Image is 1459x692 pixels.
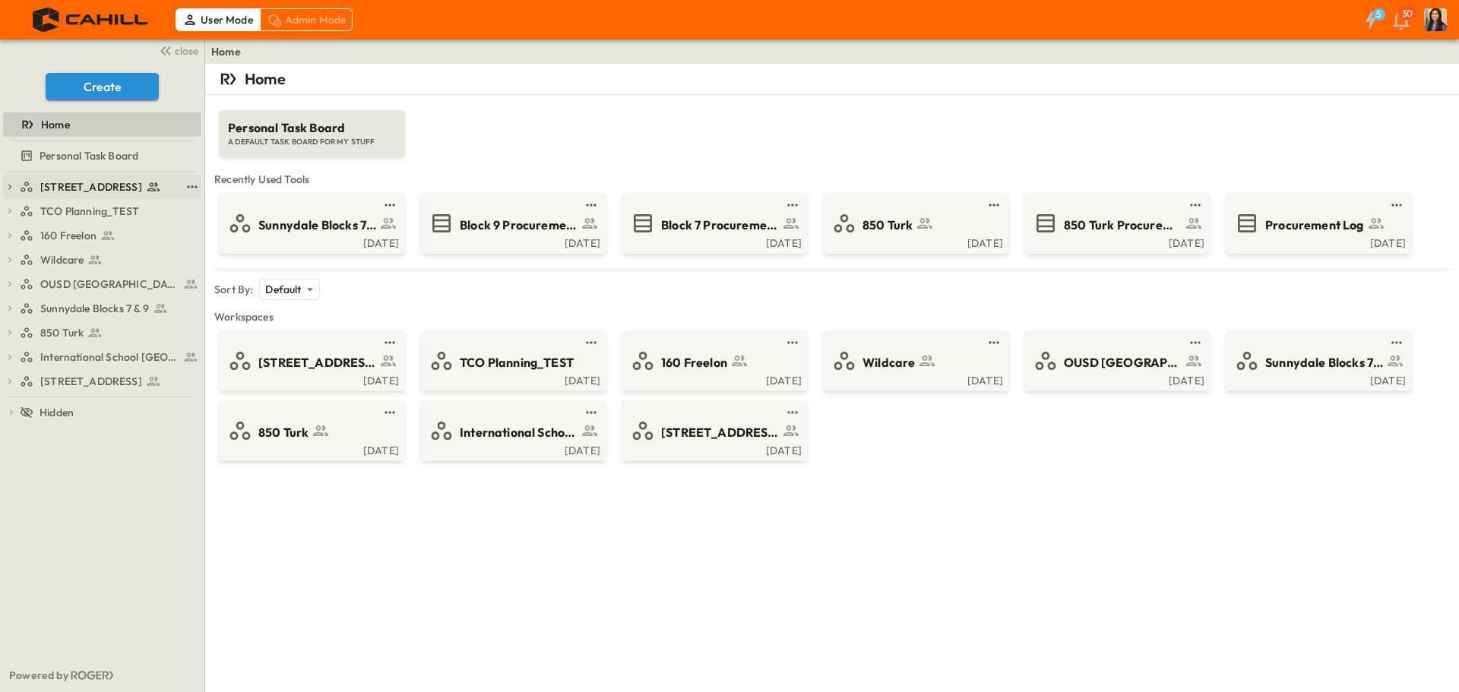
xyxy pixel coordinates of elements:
[228,137,396,147] span: A DEFAULT TASK BOARD FOR MY STUFF
[40,374,142,389] span: [STREET_ADDRESS]
[423,419,600,443] a: International School [GEOGRAPHIC_DATA]
[20,322,198,343] a: 850 Turk
[3,248,201,272] div: Wildcaretest
[423,373,600,385] a: [DATE]
[20,249,198,270] a: Wildcare
[783,333,802,352] button: test
[40,204,139,219] span: TCO Planning_TEST
[1229,373,1406,385] a: [DATE]
[862,354,915,371] span: Wildcare
[258,424,309,441] span: 850 Turk
[423,211,600,235] a: Block 9 Procurement Log
[40,276,179,292] span: OUSD [GEOGRAPHIC_DATA]
[214,282,253,297] p: Sort By:
[228,119,396,137] span: Personal Task Board
[661,424,779,441] span: [STREET_ADDRESS]
[40,325,84,340] span: 850 Turk
[20,225,198,246] a: 160 Freelon
[423,443,600,455] a: [DATE]
[460,354,574,371] span: TCO Planning_TEST
[3,199,201,223] div: TCO Planning_TESTtest
[260,8,353,31] div: Admin Mode
[783,403,802,422] button: test
[40,179,142,194] span: [STREET_ADDRESS]
[1027,349,1204,373] a: OUSD [GEOGRAPHIC_DATA]
[1402,8,1413,20] p: 30
[661,354,727,371] span: 160 Freelon
[625,373,802,385] a: [DATE]
[40,148,138,163] span: Personal Task Board
[258,216,376,234] span: Sunnydale Blocks 7 & 9
[1186,196,1204,214] button: test
[1356,6,1386,33] button: 5
[3,369,201,393] div: [STREET_ADDRESS]test
[826,373,1003,385] a: [DATE]
[40,228,97,243] span: 160 Freelon
[176,8,260,31] div: User Mode
[40,301,149,316] span: Sunnydale Blocks 7 & 9
[826,235,1003,248] a: [DATE]
[1424,8,1447,31] img: Profile Picture
[3,272,201,296] div: OUSD [GEOGRAPHIC_DATA]test
[20,201,198,222] a: TCO Planning_TEST
[826,349,1003,373] a: Wildcare
[1064,216,1182,234] span: 850 Turk Procurement Log
[40,252,84,267] span: Wildcare
[222,419,399,443] a: 850 Turk
[214,172,1450,187] span: Recently Used Tools
[625,211,802,235] a: Block 7 Procurement Log
[625,235,802,248] div: [DATE]
[1229,349,1406,373] a: Sunnydale Blocks 7 & 9
[222,349,399,373] a: [STREET_ADDRESS]
[625,419,802,443] a: [STREET_ADDRESS]
[1229,211,1406,235] a: Procurement Log
[222,211,399,235] a: Sunnydale Blocks 7 & 9
[1064,354,1182,371] span: OUSD [GEOGRAPHIC_DATA]
[381,403,399,422] button: test
[460,424,578,441] span: International School [GEOGRAPHIC_DATA]
[582,333,600,352] button: test
[217,95,407,156] a: Personal Task BoardA DEFAULT TASK BOARD FOR MY STUFF
[582,196,600,214] button: test
[985,196,1003,214] button: test
[183,178,201,196] button: test
[20,273,198,295] a: OUSD [GEOGRAPHIC_DATA]
[3,345,201,369] div: International School San Franciscotest
[3,175,201,199] div: [STREET_ADDRESS]test
[3,296,201,321] div: Sunnydale Blocks 7 & 9test
[1388,196,1406,214] button: test
[46,73,159,100] button: Create
[1229,235,1406,248] div: [DATE]
[1265,216,1364,234] span: Procurement Log
[625,349,802,373] a: 160 Freelon
[18,4,165,36] img: 4f72bfc4efa7236828875bac24094a5ddb05241e32d018417354e964050affa1.png
[3,321,201,345] div: 850 Turktest
[222,373,399,385] a: [DATE]
[222,443,399,455] a: [DATE]
[381,196,399,214] button: test
[423,235,600,248] a: [DATE]
[245,68,286,90] p: Home
[1186,333,1204,352] button: test
[3,144,201,168] div: Personal Task Boardtest
[1376,8,1381,21] h6: 5
[460,216,578,234] span: Block 9 Procurement Log
[625,443,802,455] a: [DATE]
[783,196,802,214] button: test
[222,235,399,248] a: [DATE]
[3,223,201,248] div: 160 Freelontest
[1027,373,1204,385] a: [DATE]
[1027,235,1204,248] a: [DATE]
[265,282,301,297] p: Default
[20,298,198,319] a: Sunnydale Blocks 7 & 9
[175,43,198,58] span: close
